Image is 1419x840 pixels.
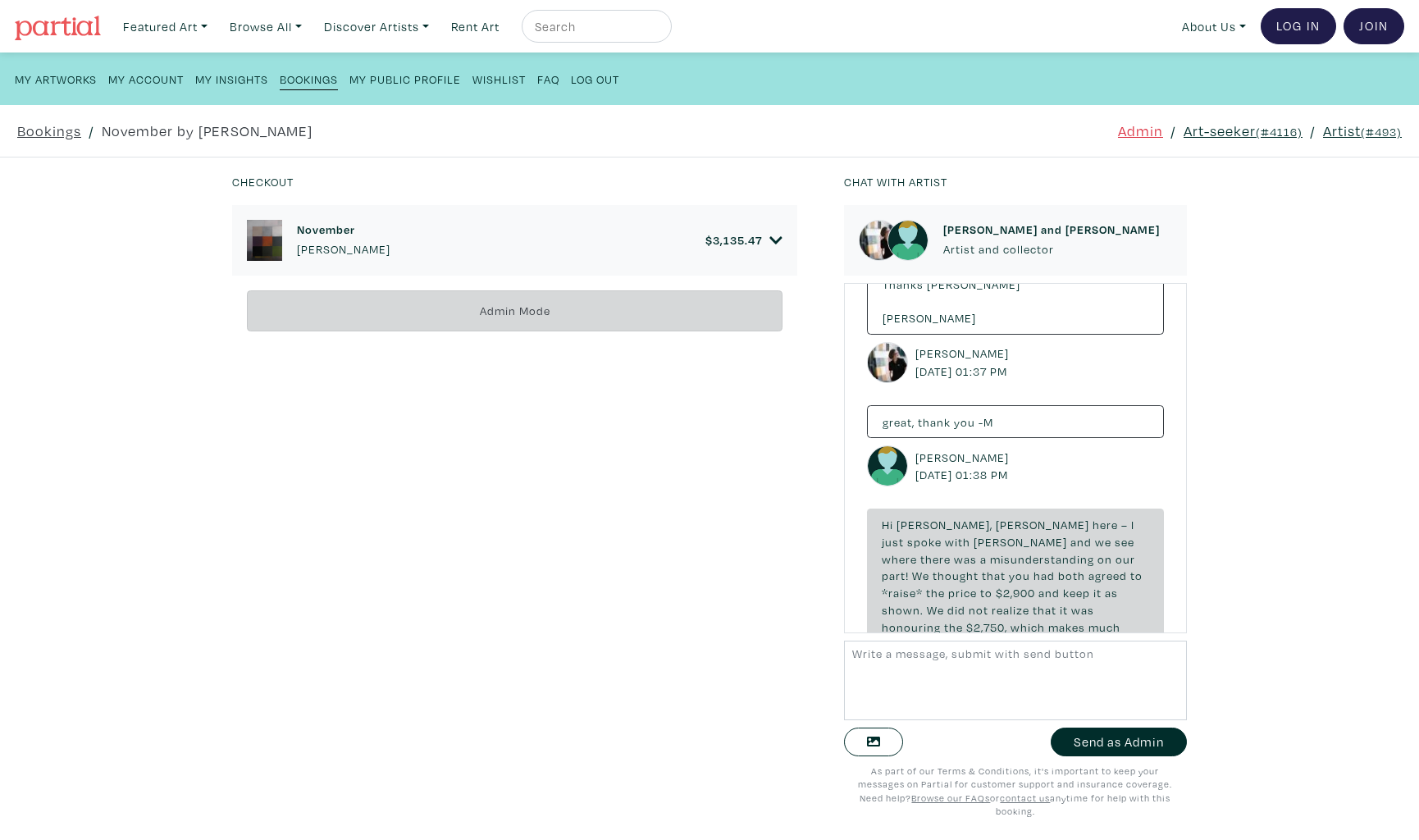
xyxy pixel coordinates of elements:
[882,534,904,550] span: just
[1088,568,1127,583] span: agreed
[1093,517,1118,532] span: here
[1310,120,1316,142] span: /
[882,517,893,532] span: Hi
[116,10,215,43] a: Featured Art
[297,240,390,258] p: [PERSON_NAME]
[883,276,924,292] span: Thanks
[990,551,1094,567] span: misunderstanding
[882,551,917,567] span: where
[89,120,94,142] span: /
[943,222,1160,236] h6: [PERSON_NAME] and [PERSON_NAME]
[948,585,977,600] span: price
[954,551,977,567] span: was
[1184,120,1303,142] a: Art-seeker(#4116)
[882,568,909,583] span: part!
[1063,585,1090,600] span: keep
[280,67,338,90] a: Bookings
[1115,534,1134,550] span: see
[297,222,390,236] h6: November
[537,71,559,87] small: FAQ
[915,449,1013,484] small: [PERSON_NAME] [DATE] 01:38 PM
[232,174,294,189] small: Checkout
[472,71,526,87] small: Wishlist
[537,67,559,89] a: FAQ
[1000,792,1050,804] u: contact us
[979,414,993,430] span: -M
[349,67,461,89] a: My Public Profile
[1130,568,1143,583] span: to
[1175,10,1253,43] a: About Us
[349,71,461,87] small: My Public Profile
[1070,534,1092,550] span: and
[1048,619,1085,635] span: makes
[943,240,1160,258] p: Artist and collector
[317,10,436,43] a: Discover Artists
[15,71,97,87] small: My Artworks
[867,342,908,383] img: phpThumb.php
[920,551,951,567] span: there
[1256,124,1303,139] small: (#4116)
[980,551,987,567] span: a
[195,71,268,87] small: My Insights
[222,10,309,43] a: Browse All
[1121,517,1128,532] span: –
[713,232,762,248] span: 3,135.47
[858,765,1172,818] small: As part of our Terms & Conditions, it's important to keep your messages on Partial for customer s...
[1033,602,1056,618] span: that
[1051,728,1187,756] button: Send as Admin
[108,71,184,87] small: My Account
[1323,120,1402,142] a: Artist(#493)
[912,568,929,583] span: We
[280,71,338,87] small: Bookings
[996,585,1035,600] span: $2,900
[969,602,988,618] span: not
[17,120,81,142] a: Bookings
[102,120,313,142] a: November by [PERSON_NAME]
[297,222,390,258] a: November [PERSON_NAME]
[444,10,507,43] a: Rent Art
[1105,585,1118,600] span: as
[887,220,929,261] img: avatar.png
[966,619,1007,635] span: $2,750,
[1038,585,1060,600] span: and
[1009,568,1030,583] span: you
[907,534,942,550] span: spoke
[247,220,282,261] img: phpThumb.php
[927,602,944,618] span: We
[705,233,783,248] a: $3,135.47
[980,585,992,600] span: to
[954,414,975,430] span: you
[882,619,941,635] span: honouring
[883,414,915,430] span: great,
[945,534,970,550] span: with
[705,233,762,247] h6: $
[992,602,1029,618] span: realize
[1131,517,1134,532] span: I
[883,310,976,326] span: [PERSON_NAME]
[996,517,1089,532] span: [PERSON_NAME]
[1170,120,1176,142] span: /
[867,445,908,486] img: avatar.png
[1011,619,1045,635] span: which
[1058,568,1085,583] span: both
[897,517,992,532] span: [PERSON_NAME],
[974,534,1067,550] span: [PERSON_NAME]
[982,568,1006,583] span: that
[927,276,1020,292] span: [PERSON_NAME]
[1060,602,1068,618] span: it
[15,67,97,89] a: My Artworks
[195,67,268,89] a: My Insights
[933,568,979,583] span: thought
[1116,551,1135,567] span: our
[1033,568,1055,583] span: had
[859,220,900,261] img: phpThumb.php
[108,67,184,89] a: My Account
[1261,8,1336,44] a: Log In
[1344,8,1404,44] a: Join
[472,67,526,89] a: Wishlist
[1361,124,1402,139] small: (#493)
[944,619,963,635] span: the
[844,174,947,189] small: Chat with artist
[911,792,990,804] a: Browse our FAQs
[1071,602,1094,618] span: was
